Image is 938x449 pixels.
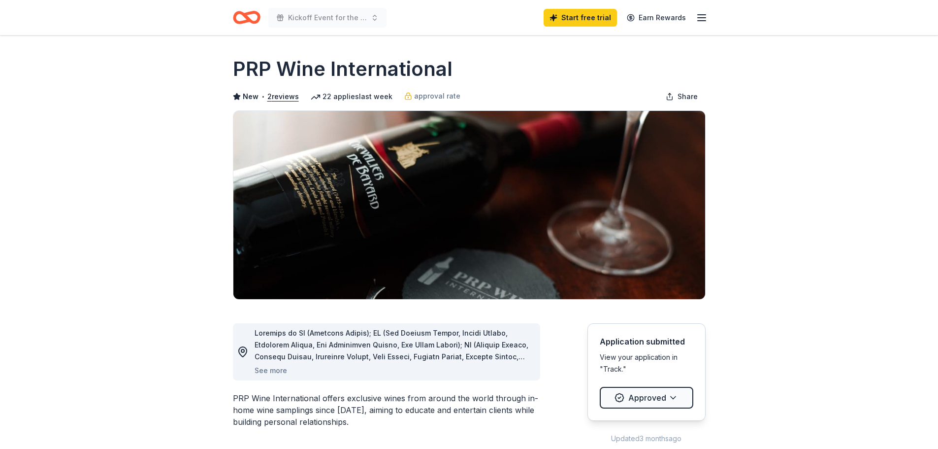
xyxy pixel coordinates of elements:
span: Share [678,91,698,103]
div: Application submitted [600,336,693,347]
h1: PRP Wine International [233,55,453,83]
span: Kickoff Event for the United Way of [US_STATE][GEOGRAPHIC_DATA] [288,12,367,24]
button: Approved [600,387,693,409]
a: Start free trial [544,9,617,27]
div: PRP Wine International offers exclusive wines from around the world through in-home wine sampling... [233,392,540,428]
img: Image for PRP Wine International [233,111,705,299]
button: Kickoff Event for the United Way of [US_STATE][GEOGRAPHIC_DATA] [268,8,387,28]
button: 2reviews [267,91,299,103]
div: View your application in "Track." [600,351,693,375]
span: approval rate [414,90,460,102]
span: New [243,91,259,103]
button: Share [658,87,706,106]
div: 22 applies last week [311,91,392,103]
div: Updated 3 months ago [587,433,706,445]
a: Home [233,6,260,29]
a: approval rate [404,90,460,102]
span: Approved [628,391,666,404]
a: Earn Rewards [621,9,692,27]
button: See more [255,365,287,377]
span: • [261,93,264,101]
